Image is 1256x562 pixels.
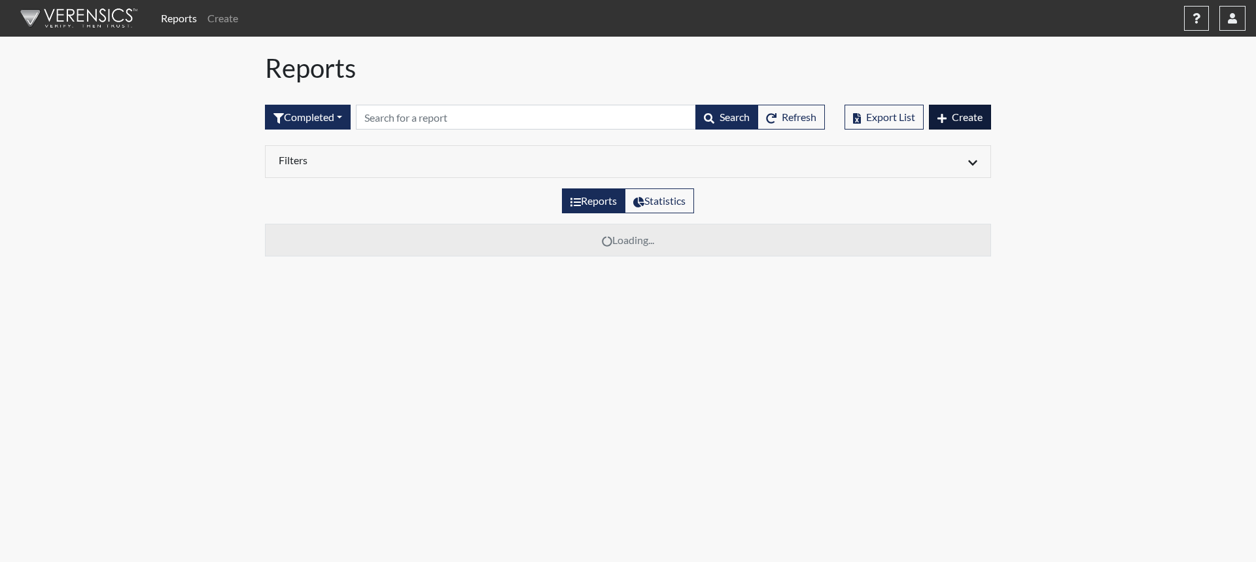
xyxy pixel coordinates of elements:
button: Export List [845,105,924,130]
td: Loading... [266,224,991,256]
div: Click to expand/collapse filters [269,154,987,169]
span: Export List [866,111,915,123]
input: Search by Registration ID, Interview Number, or Investigation Name. [356,105,696,130]
a: Reports [156,5,202,31]
span: Refresh [782,111,816,123]
h1: Reports [265,52,991,84]
h6: Filters [279,154,618,166]
a: Create [202,5,243,31]
button: Create [929,105,991,130]
span: Create [952,111,983,123]
button: Completed [265,105,351,130]
button: Refresh [758,105,825,130]
div: Filter by interview status [265,105,351,130]
span: Search [720,111,750,123]
label: View the list of reports [562,188,625,213]
label: View statistics about completed interviews [625,188,694,213]
button: Search [695,105,758,130]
